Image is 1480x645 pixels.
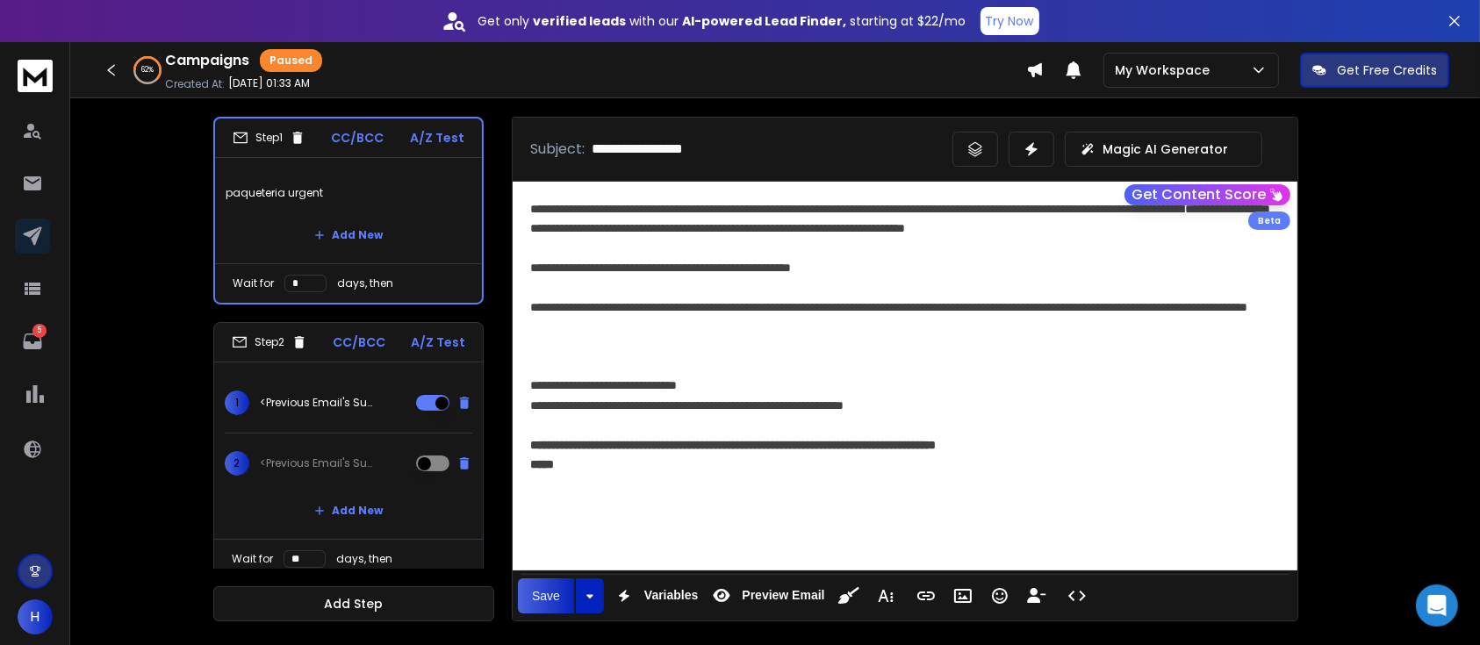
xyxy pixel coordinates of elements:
[232,552,273,566] p: Wait for
[983,578,1017,613] button: Emoticons
[410,129,464,147] p: A/Z Test
[1248,211,1290,230] div: Beta
[18,599,53,634] button: H
[226,168,471,218] p: paqueteria urgent
[213,586,494,621] button: Add Step
[165,50,249,71] h1: Campaigns
[141,65,154,75] p: 62 %
[641,588,702,603] span: Variables
[518,578,574,613] button: Save
[1416,584,1458,627] div: Open Intercom Messenger
[1337,61,1437,79] p: Get Free Credits
[300,218,397,253] button: Add New
[225,451,249,476] span: 2
[1065,132,1262,167] button: Magic AI Generator
[337,276,393,290] p: days, then
[213,322,484,579] li: Step2CC/BCCA/Z Test1<Previous Email's Subject>2<Previous Email's Subject>Add NewWait fordays, then
[530,139,585,160] p: Subject:
[18,60,53,92] img: logo
[15,324,50,359] a: 5
[738,588,828,603] span: Preview Email
[705,578,828,613] button: Preview Email
[1020,578,1053,613] button: Insert Unsubscribe Link
[946,578,980,613] button: Insert Image (Ctrl+P)
[32,324,47,338] p: 5
[233,276,274,290] p: Wait for
[300,493,397,528] button: Add New
[411,333,465,351] p: A/Z Test
[336,552,392,566] p: days, then
[332,129,384,147] p: CC/BCC
[478,12,966,30] p: Get only with our starting at $22/mo
[260,456,372,470] p: <Previous Email's Subject>
[225,391,249,415] span: 1
[986,12,1034,30] p: Try Now
[1103,140,1228,158] p: Magic AI Generator
[260,396,372,410] p: <Previous Email's Subject>
[534,12,627,30] strong: verified leads
[213,117,484,305] li: Step1CC/BCCA/Z Testpaqueteria urgentAdd NewWait fordays, then
[228,76,310,90] p: [DATE] 01:33 AM
[1300,53,1449,88] button: Get Free Credits
[607,578,702,613] button: Variables
[1060,578,1094,613] button: Code View
[832,578,866,613] button: Clean HTML
[260,49,322,72] div: Paused
[869,578,902,613] button: More Text
[909,578,943,613] button: Insert Link (Ctrl+K)
[232,334,307,350] div: Step 2
[233,130,305,146] div: Step 1
[333,333,385,351] p: CC/BCC
[981,7,1039,35] button: Try Now
[683,12,847,30] strong: AI-powered Lead Finder,
[165,77,225,91] p: Created At:
[1115,61,1217,79] p: My Workspace
[1124,184,1290,205] button: Get Content Score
